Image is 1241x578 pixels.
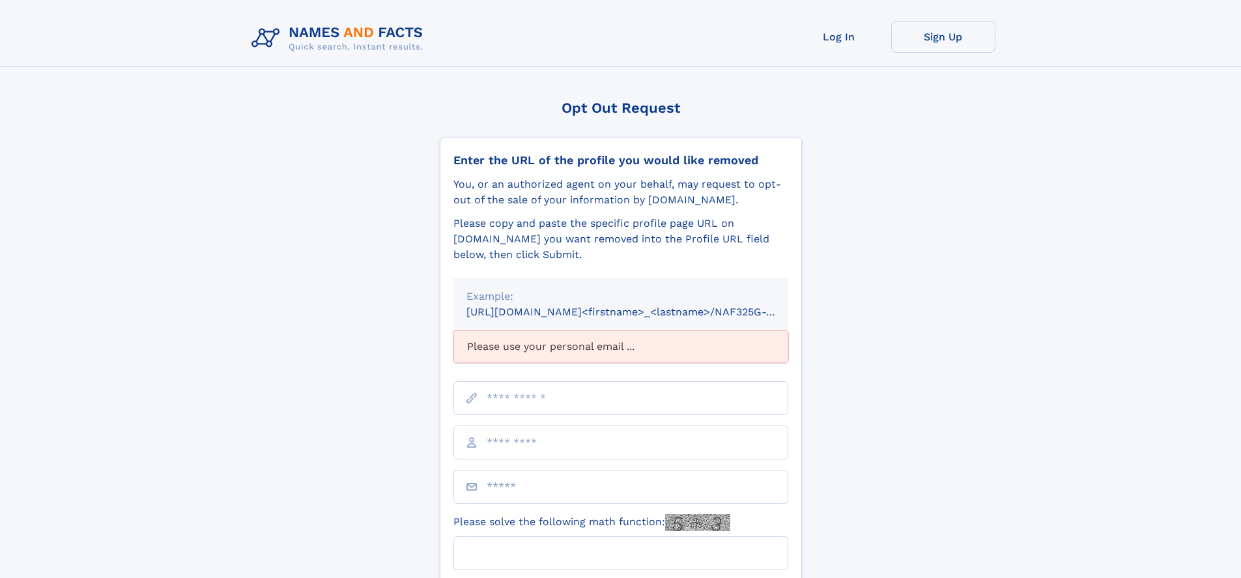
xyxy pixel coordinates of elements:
img: Logo Names and Facts [246,21,434,56]
a: Log In [787,21,891,53]
a: Sign Up [891,21,995,53]
div: Enter the URL of the profile you would like removed [453,153,788,167]
div: You, or an authorized agent on your behalf, may request to opt-out of the sale of your informatio... [453,177,788,208]
div: Opt Out Request [440,100,802,116]
div: Please use your personal email ... [453,330,788,363]
div: Example: [466,289,775,304]
label: Please solve the following math function: [453,514,730,531]
small: [URL][DOMAIN_NAME]<firstname>_<lastname>/NAF325G-xxxxxxxx [466,306,813,318]
div: Please copy and paste the specific profile page URL on [DOMAIN_NAME] you want removed into the Pr... [453,216,788,263]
